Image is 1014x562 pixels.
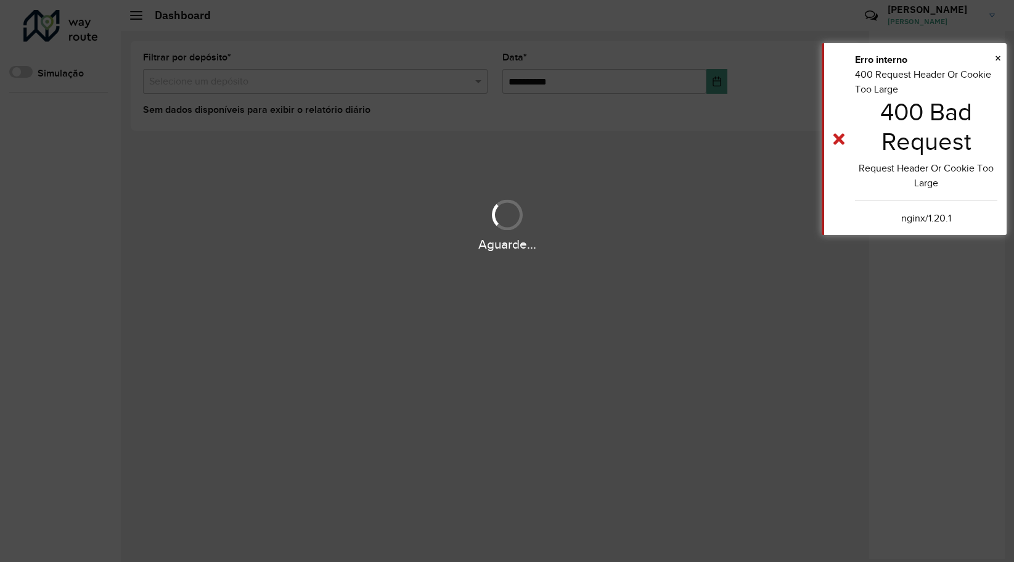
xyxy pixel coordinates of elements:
[855,52,997,67] div: Erro interno
[855,211,997,226] center: nginx/1.20.1
[995,51,1001,65] span: ×
[855,67,997,226] div: 400 Request Header Or Cookie Too Large
[855,161,997,191] center: Request Header Or Cookie Too Large
[855,97,997,156] h1: 400 Bad Request
[995,49,1001,67] button: Close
